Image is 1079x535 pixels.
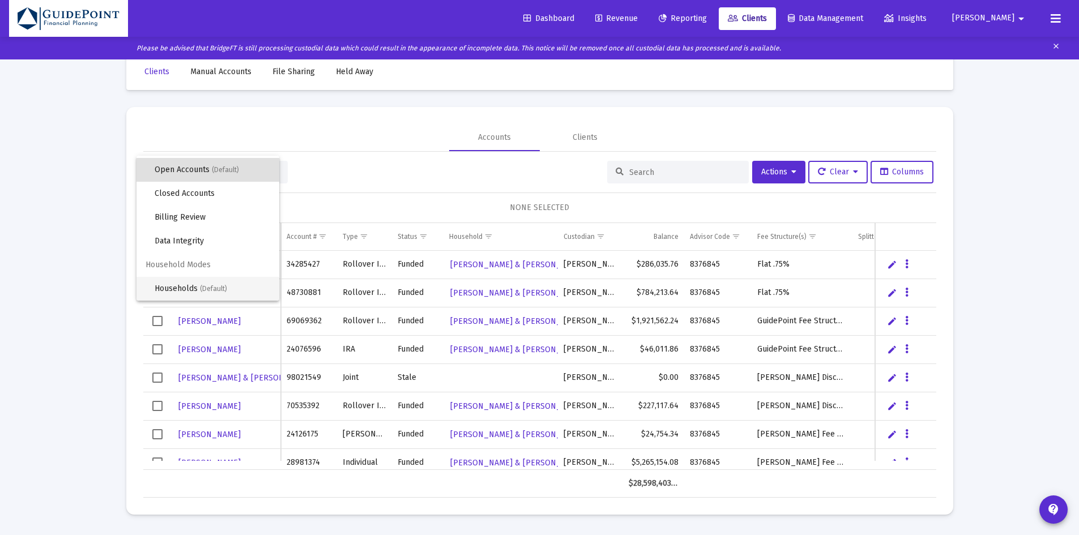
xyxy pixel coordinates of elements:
span: (Default) [200,285,227,293]
span: Closed Accounts [155,182,270,206]
span: Data Integrity [155,229,270,253]
span: Open Accounts [155,158,270,182]
span: Billing Review [155,206,270,229]
span: Households [155,277,270,301]
span: Household Modes [137,253,279,277]
span: (Default) [212,166,239,174]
